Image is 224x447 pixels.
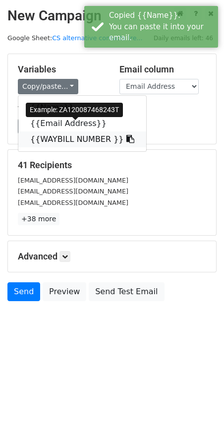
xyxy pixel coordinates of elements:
h5: 41 Recipients [18,160,206,171]
h5: Variables [18,64,105,75]
iframe: Chat Widget [174,399,224,447]
div: Example: ZA120087468243T [26,103,123,117]
small: Google Sheet: [7,34,143,42]
a: CS alternative contacts (re... [52,34,143,42]
a: +38 more [18,213,59,225]
a: {{WAYBILL NUMBER }} [18,131,146,147]
a: Send [7,282,40,301]
small: [EMAIL_ADDRESS][DOMAIN_NAME] [18,188,128,195]
div: Copied {{Name}}. You can paste it into your email. [109,10,214,44]
a: Copy/paste... [18,79,78,94]
h5: Email column [119,64,206,75]
a: Preview [43,282,86,301]
small: [EMAIL_ADDRESS][DOMAIN_NAME] [18,199,128,206]
h2: New Campaign [7,7,217,24]
a: Send Test Email [89,282,164,301]
a: {{Email Address}} [18,116,146,131]
a: {{Name}} [18,100,146,116]
h5: Advanced [18,251,206,262]
small: [EMAIL_ADDRESS][DOMAIN_NAME] [18,177,128,184]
